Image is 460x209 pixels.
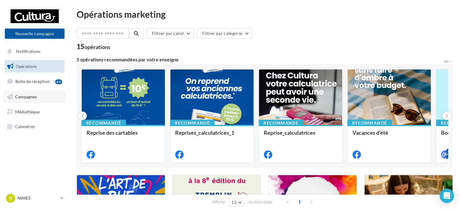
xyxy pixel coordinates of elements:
[229,198,244,207] button: 12
[16,64,37,69] span: Opérations
[4,60,66,73] a: Opérations
[4,45,63,58] button: Notifications
[87,130,160,142] div: Reprise des cartables
[15,124,35,129] span: Calendrier
[15,109,40,114] span: Médiathèque
[81,120,126,126] div: Recommandé
[77,43,110,50] div: 15
[295,197,304,207] span: 1
[212,199,225,205] span: Afficher
[259,120,303,126] div: Recommandé
[84,44,110,50] div: opérations
[5,29,65,39] button: Nouvelle campagne
[352,130,426,142] div: Vacances d'été
[77,10,453,19] div: Opérations marketing
[175,130,249,142] div: Reprises_calculatrices_1
[4,91,66,103] a: Campagnes
[440,189,454,203] div: Open Intercom Messenger
[247,199,273,205] span: résultats/page
[17,195,58,201] p: NIMES
[446,149,451,154] div: 4
[5,192,65,204] a: N NIMES
[264,130,337,142] div: Reprise_calculatrices
[147,28,194,38] button: Filtrer par canal
[15,79,50,84] span: Boîte de réception
[4,106,66,118] a: Médiathèque
[197,28,252,38] button: Filtrer par catégorie
[170,120,215,126] div: Recommandé
[77,57,443,62] div: 5 opérations recommandées par votre enseigne
[16,49,40,54] span: Notifications
[9,195,12,201] span: N
[4,120,66,133] a: Calendrier
[4,75,66,88] a: Boîte de réception63
[232,200,237,205] span: 12
[15,94,37,99] span: Campagnes
[347,120,392,126] div: Recommandé
[55,79,62,84] div: 63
